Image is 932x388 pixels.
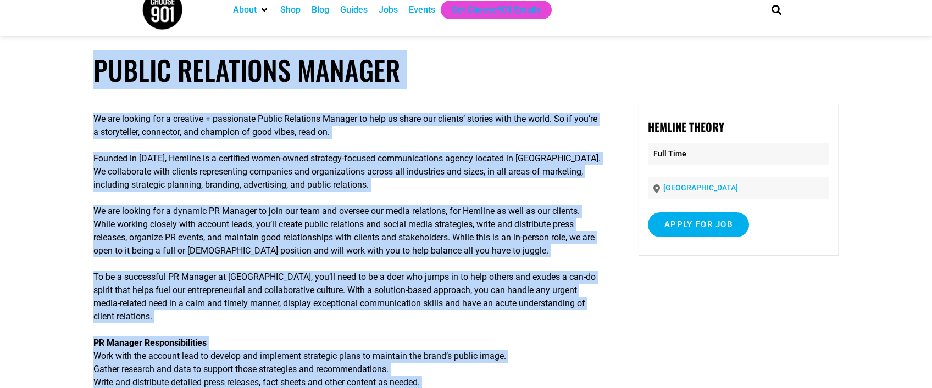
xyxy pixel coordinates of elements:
[312,3,329,16] a: Blog
[340,3,368,16] a: Guides
[233,3,257,16] a: About
[768,1,786,19] div: Search
[93,113,602,139] p: We are looking for a creative + passionate Public Relations Manager to help us share our clients’...
[379,3,398,16] a: Jobs
[93,205,602,257] p: We are looking for a dynamic PR Manager to join our team and oversee our media relations, for Hem...
[452,3,541,16] a: Get Choose901 Emails
[93,152,602,192] p: Founded in [DATE], Hemline is a certified women-owned strategy-focused communications agency loca...
[280,3,301,16] a: Shop
[93,271,602,323] p: To be a successful PR Manager at [GEOGRAPHIC_DATA], you’ll need to be a doer who jumps in to help...
[93,54,839,86] h1: Public Relations Manager
[648,119,724,135] strong: Hemline Theory
[228,1,275,19] div: About
[93,338,207,348] strong: PR Manager Responsibilities
[663,183,738,192] a: [GEOGRAPHIC_DATA]
[228,1,753,19] nav: Main nav
[648,143,829,165] p: Full Time
[409,3,435,16] a: Events
[648,212,749,237] input: Apply for job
